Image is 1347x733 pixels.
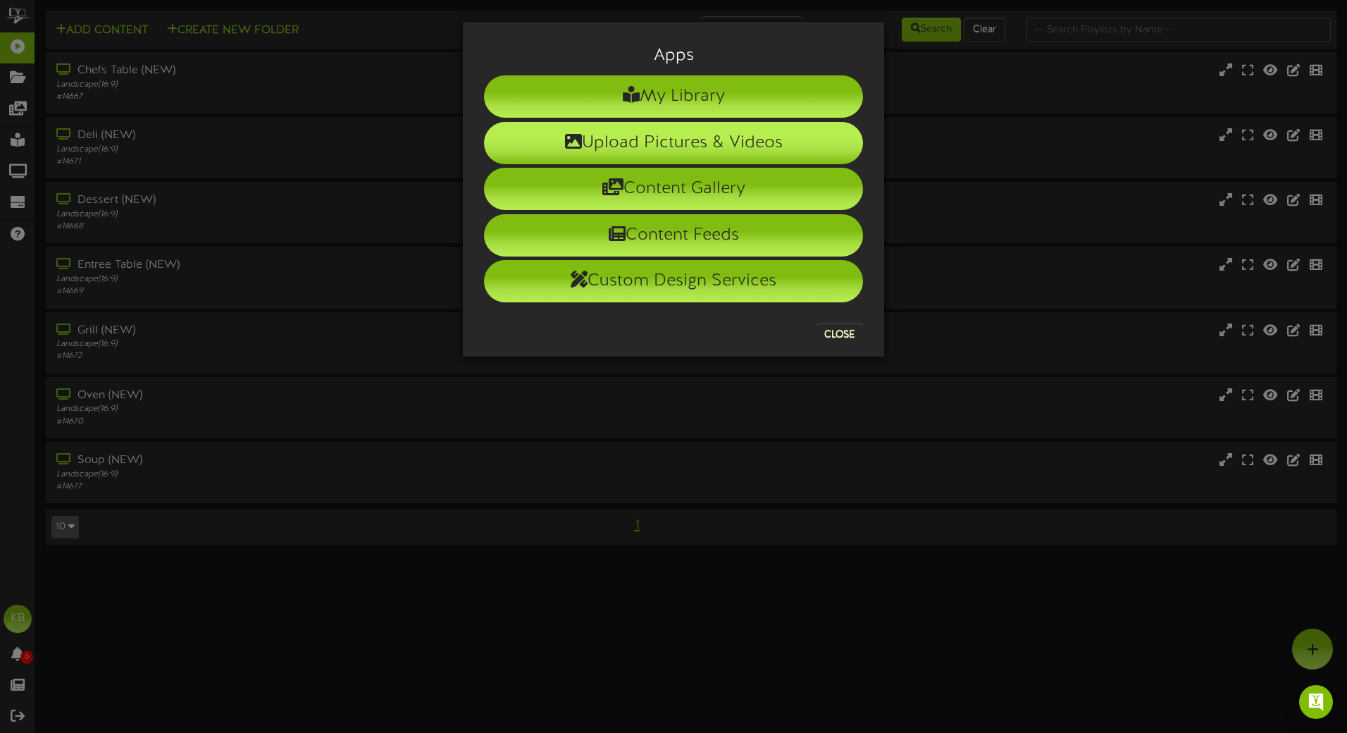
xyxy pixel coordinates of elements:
li: Upload Pictures & Videos [484,122,863,164]
li: Content Gallery [484,168,863,210]
h3: Apps [484,47,863,65]
li: Custom Design Services [484,260,863,302]
li: My Library [484,75,863,118]
li: Content Feeds [484,214,863,257]
button: Close [816,324,863,346]
div: Open Intercom Messenger [1299,685,1333,719]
